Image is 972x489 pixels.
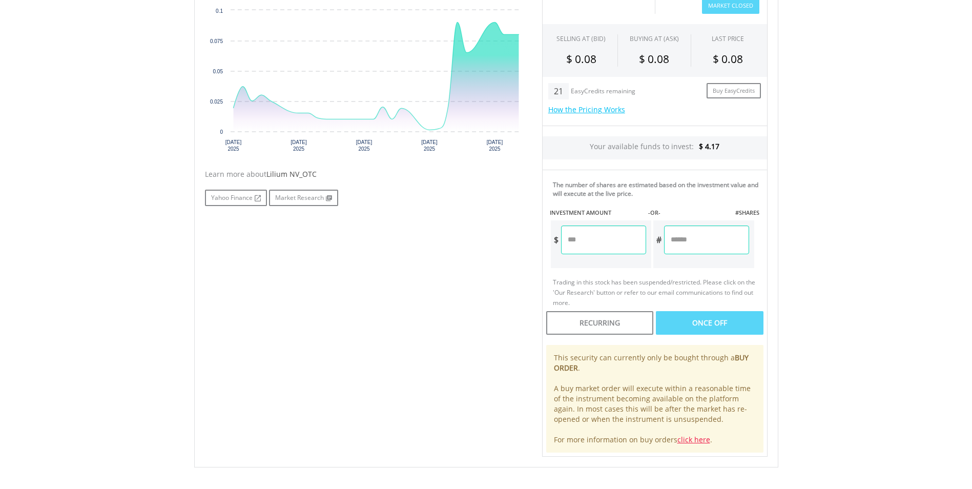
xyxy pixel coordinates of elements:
svg: Interactive chart [205,5,527,159]
div: EasyCredits remaining [571,88,635,96]
div: This security can currently only be bought through a . A buy market order will execute within a r... [546,345,763,453]
label: INVESTMENT AMOUNT [550,209,611,217]
text: 0 [220,129,223,135]
a: Yahoo Finance [205,190,267,206]
span: Lilium NV_OTC [266,169,317,179]
a: Market Research [269,190,338,206]
div: Learn more about [205,169,527,179]
b: BUY ORDER [554,353,749,373]
div: # [653,226,664,254]
label: -OR- [648,209,660,217]
div: SELLING AT (BID) [556,34,606,43]
a: How the Pricing Works [548,105,625,114]
text: [DATE] 2025 [421,139,438,152]
text: [DATE] 2025 [356,139,372,152]
span: $ 0.08 [713,52,743,66]
span: $ 0.08 [566,52,596,66]
label: #SHARES [735,209,759,217]
span: Trading in this stock has been suspended/restricted. Please click on the 'Our Research' button or... [553,278,755,307]
span: $ 0.08 [639,52,669,66]
div: 21 [548,83,569,99]
div: Once Off [656,311,763,335]
text: 0.1 [216,8,223,14]
span: $ 4.17 [699,141,719,151]
text: [DATE] 2025 [225,139,241,152]
div: $ [551,226,561,254]
div: Chart. Highcharts interactive chart. [205,5,527,159]
div: Your available funds to invest: [543,136,767,159]
a: Buy EasyCredits [707,83,761,99]
text: [DATE] 2025 [291,139,307,152]
div: LAST PRICE [712,34,744,43]
a: click here [677,435,710,444]
div: Recurring [546,311,653,335]
span: BUYING AT (ASK) [630,34,679,43]
text: 0.075 [210,38,222,44]
text: 0.025 [210,99,222,105]
text: [DATE] 2025 [486,139,503,152]
text: 0.05 [213,69,223,74]
div: The number of shares are estimated based on the investment value and will execute at the live price. [553,180,763,198]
